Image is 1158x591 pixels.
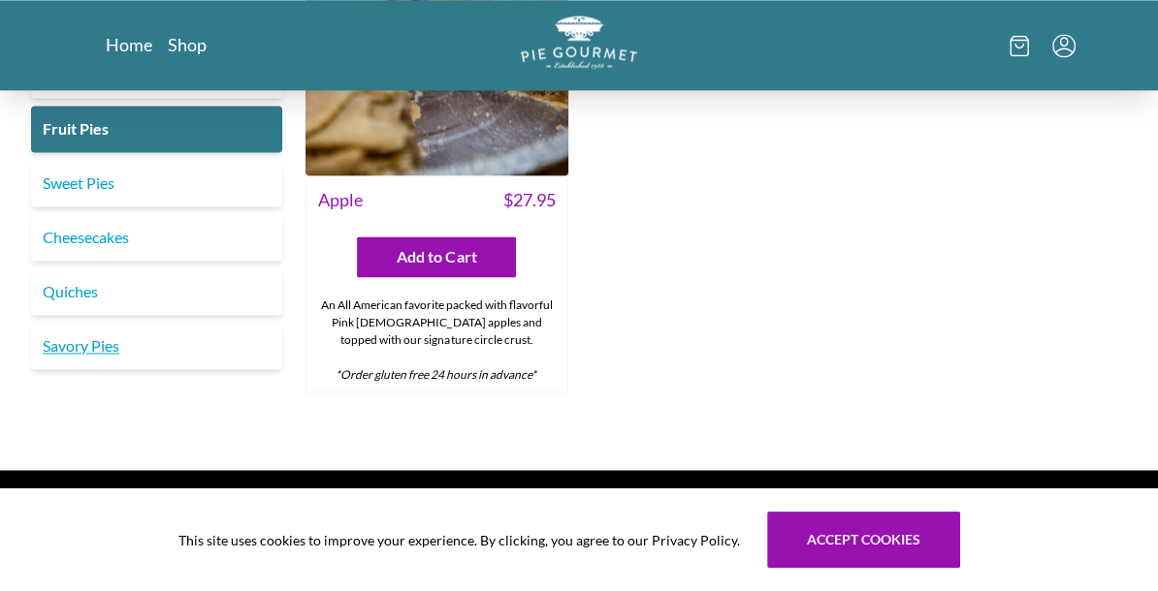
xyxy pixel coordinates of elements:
button: Menu [1052,34,1076,57]
div: An All American favorite packed with flavorful Pink [DEMOGRAPHIC_DATA] apples and topped with our... [306,289,568,391]
em: *Order gluten free 24 hours in advance* [336,367,536,382]
span: Apple [318,187,363,213]
a: Fruit Pies [31,106,282,152]
a: Cheesecakes [31,214,282,261]
a: Savory Pies [31,323,282,369]
a: Logo [521,16,637,75]
button: Add to Cart [357,236,516,277]
a: Sweet Pies [31,160,282,206]
a: Quiches [31,268,282,315]
span: This site uses cookies to improve your experience. By clicking, you agree to our Privacy Policy. [178,530,740,550]
span: Add to Cart [397,245,476,268]
img: logo [521,16,637,69]
span: $ 27.95 [503,187,556,213]
a: Home [106,33,152,56]
a: Shop [168,33,207,56]
button: Accept cookies [767,512,960,568]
